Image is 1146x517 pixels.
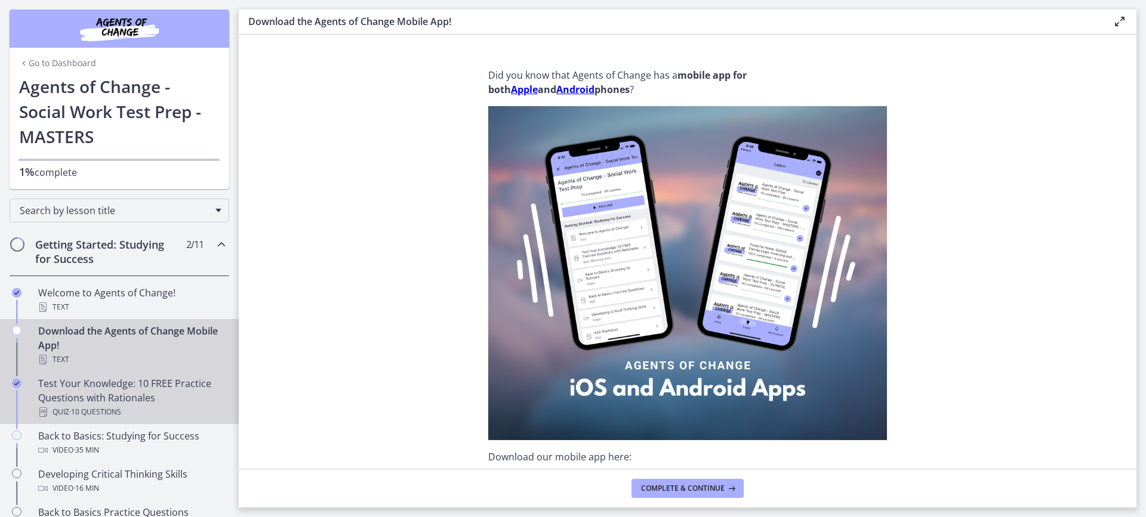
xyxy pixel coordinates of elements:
[19,165,220,179] p: complete
[248,14,1093,29] h3: Download the Agents of Change Mobile App!
[10,199,229,222] div: Search by lesson title
[38,324,224,367] div: Download the Agents of Change Mobile App!
[38,405,224,419] div: Quiz
[38,352,224,367] div: Text
[594,83,630,96] strong: phones
[73,443,99,457] span: · 35 min
[38,300,224,314] div: Text
[38,443,224,457] div: Video
[12,379,21,388] i: Completed
[38,481,224,496] div: Video
[73,481,99,496] span: · 16 min
[538,83,556,96] strong: and
[69,405,121,419] span: · 10 Questions
[12,288,21,298] i: Completed
[48,14,191,43] img: Agents of Change
[556,83,594,96] a: Android
[186,237,204,252] span: 2 / 11
[488,450,887,464] p: Download our mobile app here:
[19,165,35,179] span: 1%
[38,429,224,457] div: Back to Basics: Studying for Success
[38,376,224,419] div: Test Your Knowledge: 10 FREE Practice Questions with Rationales
[38,286,224,314] div: Welcome to Agents of Change!
[19,74,220,149] h1: Agents of Change - Social Work Test Prep - MASTERS
[488,68,887,97] p: Did you know that Agents of Change has a ?
[35,237,181,266] h2: Getting Started: Studying for Success
[511,83,538,96] a: Apple
[19,57,96,69] a: Go to Dashboard
[20,204,210,217] span: Search by lesson title
[631,479,744,498] button: Complete & continue
[488,106,887,440] img: Agents_of_Change_Mobile_App_Now_Available!.png
[641,484,725,493] span: Complete & continue
[38,467,224,496] div: Developing Critical Thinking Skills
